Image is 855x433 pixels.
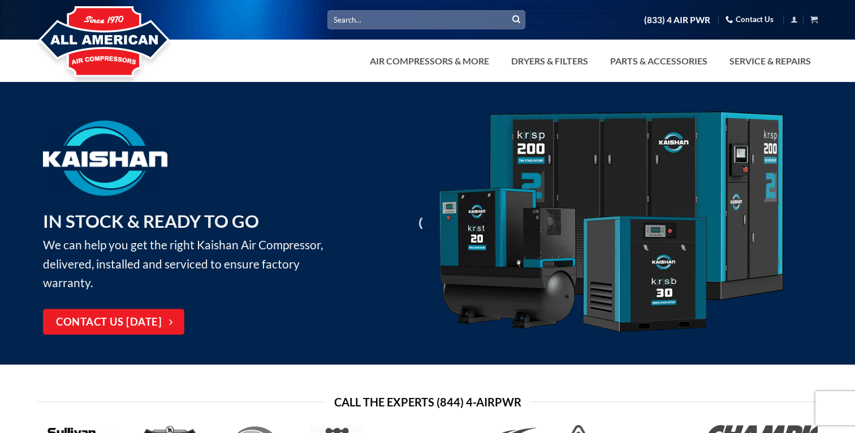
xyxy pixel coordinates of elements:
a: Dryers & Filters [504,50,595,72]
a: (833) 4 AIR PWR [644,10,710,30]
span: Contact Us [DATE] [56,314,162,331]
a: Contact Us [DATE] [43,309,184,335]
input: Search… [327,10,525,29]
a: Air Compressors & More [363,50,496,72]
a: Login [791,12,798,27]
a: View cart [810,12,818,27]
a: Contact Us [726,11,774,28]
a: Service & Repairs [723,50,818,72]
img: Kaishan [43,120,167,196]
img: Kaishan [435,111,786,336]
a: Parts & Accessories [603,50,714,72]
strong: IN STOCK & READY TO GO [43,210,259,232]
button: Submit [508,11,525,28]
p: We can help you get the right Kaishan Air Compressor, delivered, installed and serviced to ensure... [43,207,340,292]
span: Call the Experts (844) 4-AirPwr [334,393,521,411]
